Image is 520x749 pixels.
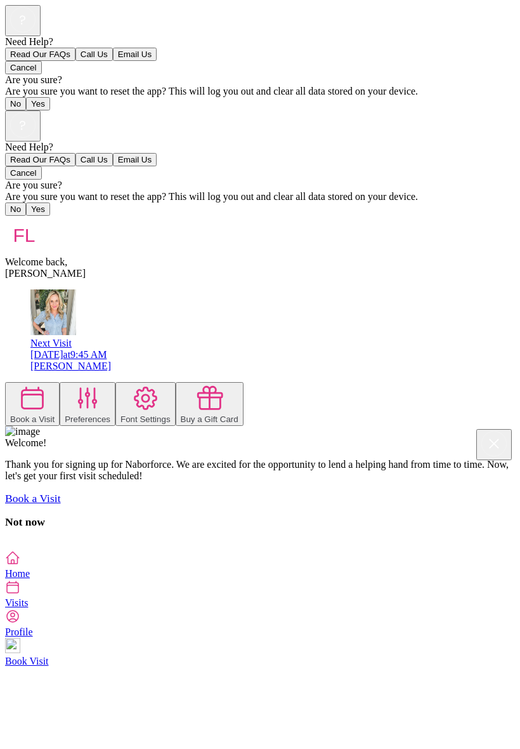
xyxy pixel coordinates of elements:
button: Buy a Gift Card [176,382,244,426]
div: Buy a Gift Card [181,414,238,424]
span: Profile [5,626,33,637]
div: [DATE] at 9:45 AM [30,349,515,361]
div: Need Help? [5,142,515,153]
button: Email Us [113,48,157,61]
a: avatar [30,326,76,337]
a: Home [5,550,515,579]
button: Call Us [75,153,113,166]
button: No [5,202,26,216]
button: Cancel [5,166,42,180]
div: Need Help? [5,36,515,48]
a: Not now [5,515,45,528]
div: Book a Visit [10,414,55,424]
img: avatar [30,289,76,335]
button: Font Settings [115,382,176,426]
div: Are you sure you want to reset the app? This will log you out and clear all data stored on your d... [5,86,515,97]
div: Welcome! [5,437,515,449]
button: Email Us [113,153,157,166]
button: Read Our FAQs [5,153,75,166]
button: Yes [26,97,50,110]
button: Book a Visit [5,382,60,426]
button: Preferences [60,382,115,426]
button: Call Us [75,48,113,61]
span: Home [5,568,30,579]
div: Are you sure you want to reset the app? This will log you out and clear all data stored on your d... [5,191,515,202]
span: Visits [5,597,28,608]
div: Preferences [65,414,110,424]
div: Next Visit [30,338,515,349]
div: Font Settings [120,414,171,424]
img: avatar [5,216,43,254]
button: No [5,97,26,110]
a: Book a Visit [5,492,61,505]
button: Cancel [5,61,42,74]
button: Yes [26,202,50,216]
div: [PERSON_NAME] [30,361,515,372]
img: image [5,426,40,437]
p: Thank you for signing up for Naborforce. We are excited for the opportunity to lend a helping han... [5,459,515,482]
div: Are you sure? [5,180,515,191]
a: Visits [5,580,515,608]
span: Book Visit [5,656,49,666]
div: Are you sure? [5,74,515,86]
div: Welcome back, [5,256,515,268]
a: Profile [5,609,515,637]
button: Read Our FAQs [5,48,75,61]
a: avatarNext Visit[DATE]at9:45 AM[PERSON_NAME] [30,326,515,372]
div: [PERSON_NAME] [5,268,515,279]
a: Book Visit [5,638,515,666]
